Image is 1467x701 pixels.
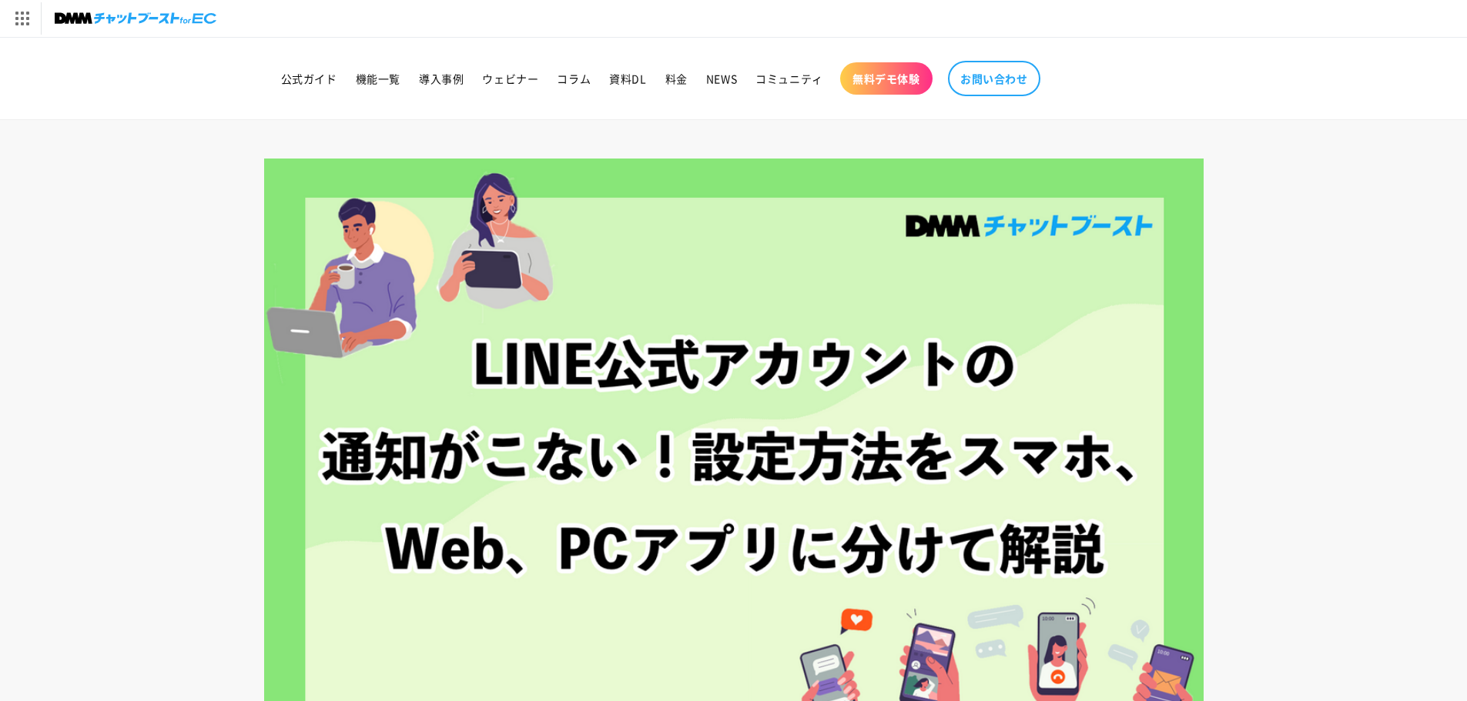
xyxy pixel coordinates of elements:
span: お問い合わせ [960,72,1028,85]
a: 公式ガイド [272,62,347,95]
span: 料金 [665,72,688,85]
a: ウェビナー [473,62,548,95]
img: チャットブーストforEC [55,8,216,29]
a: 資料DL [600,62,655,95]
span: 機能一覧 [356,72,400,85]
span: ウェビナー [482,72,538,85]
a: 機能一覧 [347,62,410,95]
span: 公式ガイド [281,72,337,85]
span: 無料デモ体験 [852,72,920,85]
a: 料金 [656,62,697,95]
span: 導入事例 [419,72,464,85]
a: コラム [548,62,600,95]
a: NEWS [697,62,746,95]
a: お問い合わせ [948,61,1040,96]
a: コミュニティ [746,62,832,95]
span: コミュニティ [755,72,823,85]
span: コラム [557,72,591,85]
span: NEWS [706,72,737,85]
span: 資料DL [609,72,646,85]
a: 無料デモ体験 [840,62,933,95]
img: サービス [2,2,41,35]
a: 導入事例 [410,62,473,95]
